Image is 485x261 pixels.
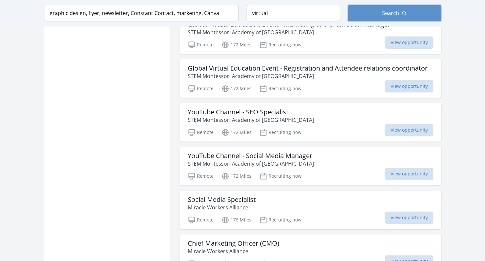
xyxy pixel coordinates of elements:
[221,41,251,49] p: 172 Miles
[247,5,340,22] input: Location
[385,212,433,224] span: View opportunity
[259,216,301,224] p: Recruiting now
[188,29,390,37] p: STEM Montessori Academy of [GEOGRAPHIC_DATA]
[180,59,441,98] a: Global Virtual Education Event - Registration and Attendee relations coordinator STEM Montessori ...
[180,103,441,142] a: YouTube Channel - SEO Specialist STEM Montessori Academy of [GEOGRAPHIC_DATA] Remote 172 Miles Re...
[382,9,399,17] span: Search
[180,16,441,54] a: Global Virtual Education Event - Marketing and promotion manager STEM Montessori Academy of [GEOG...
[221,85,251,93] p: 172 Miles
[188,248,279,255] p: Miracle Workers Alliance
[385,124,433,137] span: View opportunity
[188,240,279,248] h3: Chief Marketing Officer (CMO)
[188,152,314,160] h3: YouTube Channel - Social Media Manager
[188,204,256,212] p: Miracle Workers Alliance
[259,172,301,180] p: Recruiting now
[348,5,441,22] button: Search
[188,85,214,93] p: Remote
[221,129,251,137] p: 172 Miles
[188,65,428,73] h3: Global Virtual Education Event - Registration and Attendee relations coordinator
[385,168,433,180] span: View opportunity
[188,216,214,224] p: Remote
[188,196,256,204] h3: Social Media Specialist
[188,172,214,180] p: Remote
[385,37,433,49] span: View opportunity
[180,191,441,229] a: Social Media Specialist Miracle Workers Alliance Remote 176 Miles Recruiting now View opportunity
[180,147,441,186] a: YouTube Channel - Social Media Manager STEM Montessori Academy of [GEOGRAPHIC_DATA] Remote 172 Mi...
[385,80,433,93] span: View opportunity
[188,129,214,137] p: Remote
[188,116,314,124] p: STEM Montessori Academy of [GEOGRAPHIC_DATA]
[221,216,251,224] p: 176 Miles
[188,160,314,168] p: STEM Montessori Academy of [GEOGRAPHIC_DATA]
[259,41,301,49] p: Recruiting now
[259,85,301,93] p: Recruiting now
[44,5,239,22] input: Keyword
[259,129,301,137] p: Recruiting now
[221,172,251,180] p: 172 Miles
[188,73,428,80] p: STEM Montessori Academy of [GEOGRAPHIC_DATA]
[188,41,214,49] p: Remote
[188,108,314,116] h3: YouTube Channel - SEO Specialist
